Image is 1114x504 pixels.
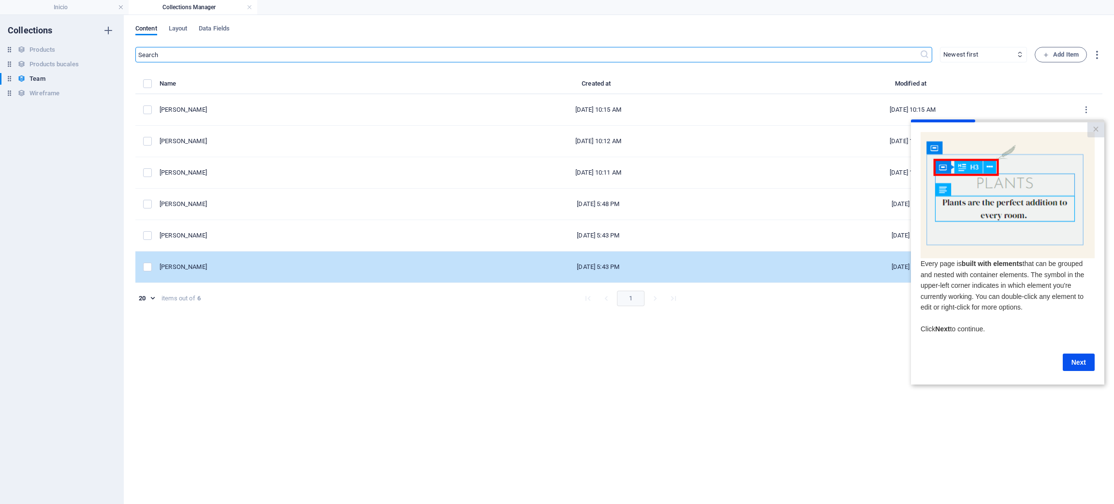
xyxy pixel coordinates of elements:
[160,200,433,208] div: [PERSON_NAME]
[1035,47,1087,62] button: Add Item
[135,47,920,62] input: Search
[152,234,184,252] a: Next
[763,200,1062,208] div: [DATE] 9:25 AM
[29,59,79,70] h6: Products bucales
[763,168,1062,177] div: [DATE] 10:11 AM
[763,137,1062,146] div: [DATE] 10:16 AM
[169,23,188,36] span: Layout
[135,294,158,303] div: 20
[135,78,1102,283] table: items list
[10,206,24,213] span: Click
[1043,49,1079,60] span: Add Item
[8,25,53,36] h6: Collections
[160,78,441,94] th: Name
[449,168,748,177] div: [DATE] 10:11 AM
[29,88,59,99] h6: Wireframe
[161,294,195,303] div: items out of
[763,263,1062,271] div: [DATE] 5:49 PM
[449,105,748,114] div: [DATE] 10:15 AM
[199,23,230,36] span: Data Fields
[617,291,645,306] button: page 1
[160,263,433,271] div: [PERSON_NAME]
[449,263,748,271] div: [DATE] 5:43 PM
[39,206,74,213] span: to continue.
[160,168,433,177] div: [PERSON_NAME]
[160,231,433,240] div: [PERSON_NAME]
[29,73,45,85] h6: Team
[763,105,1062,114] div: [DATE] 10:15 AM
[579,291,683,306] nav: pagination navigation
[449,231,748,240] div: [DATE] 5:43 PM
[449,137,748,146] div: [DATE] 10:12 AM
[755,78,1070,94] th: Modified at
[29,44,55,56] h6: Products
[763,231,1062,240] div: [DATE] 5:47 PM
[160,105,433,114] div: [PERSON_NAME]
[51,140,112,148] strong: built with elements
[441,78,755,94] th: Created at
[129,2,257,13] h4: Collections Manager
[24,206,39,213] span: Next
[10,140,173,192] span: Every page is that can be grouped and nested with container elements. The symbol in the upper-lef...
[176,3,193,18] a: Close modal
[103,25,114,36] i: Create new collection
[449,200,748,208] div: [DATE] 5:48 PM
[197,294,201,303] strong: 6
[135,23,157,36] span: Content
[160,137,433,146] div: [PERSON_NAME]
